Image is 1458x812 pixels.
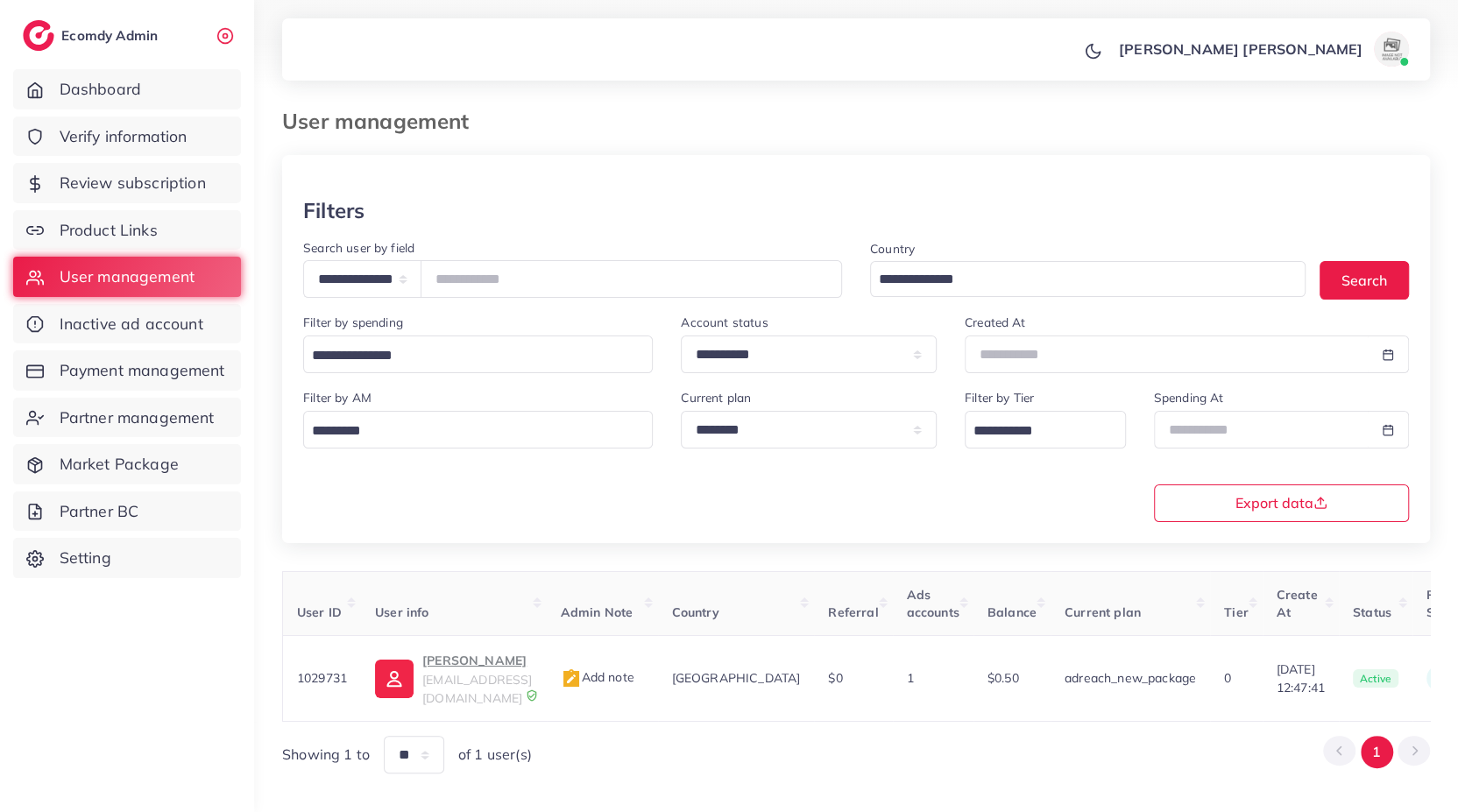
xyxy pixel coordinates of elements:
[987,670,1019,686] span: $0.50
[13,304,241,344] a: Inactive ad account
[422,650,532,671] p: [PERSON_NAME]
[672,670,801,686] span: [GEOGRAPHIC_DATA]
[303,411,653,448] div: Search for option
[303,239,414,257] label: Search user by field
[13,444,241,484] a: Market Package
[1224,604,1249,620] span: Tier
[60,219,158,242] span: Product Links
[526,689,538,702] img: 9CAL8B2pu8EFxCJHYAAAAldEVYdGRhdGU6Y3JlYXRlADIwMjItMTItMDlUMDQ6NTg6MzkrMDA6MDBXSlgLAAAAJXRFWHRkYXR...
[60,313,203,335] span: Inactive ad account
[422,672,532,705] span: [EMAIL_ADDRESS][DOMAIN_NAME]
[681,389,751,406] label: Current plan
[13,210,241,251] a: Product Links
[1277,660,1325,696] span: [DATE] 12:47:41
[303,335,653,373] div: Search for option
[1154,389,1224,406] label: Spending At
[987,604,1037,620] span: Balance
[1065,604,1141,620] span: Current plan
[1320,261,1409,299] button: Search
[306,342,630,370] input: Search for option
[303,314,403,331] label: Filter by spending
[60,500,139,523] span: Partner BC
[1224,670,1231,686] span: 0
[1119,39,1362,60] p: [PERSON_NAME] [PERSON_NAME]
[1374,32,1409,67] img: avatar
[561,668,582,689] img: admin_note.cdd0b510.svg
[828,670,842,686] span: $0
[60,172,206,194] span: Review subscription
[965,411,1126,448] div: Search for option
[375,660,414,698] img: ic-user-info.36bf1079.svg
[681,314,768,331] label: Account status
[297,604,342,620] span: User ID
[561,604,633,620] span: Admin Note
[1277,587,1318,620] span: Create At
[907,670,914,686] span: 1
[1323,736,1430,768] ul: Pagination
[561,669,634,685] span: Add note
[60,359,225,382] span: Payment management
[13,163,241,203] a: Review subscription
[375,650,532,707] a: [PERSON_NAME][EMAIL_ADDRESS][DOMAIN_NAME]
[60,265,195,288] span: User management
[1353,669,1398,688] span: active
[873,266,1283,293] input: Search for option
[458,745,532,765] span: of 1 user(s)
[282,745,370,765] span: Showing 1 to
[375,604,428,620] span: User info
[306,418,630,445] input: Search for option
[13,117,241,157] a: Verify information
[60,78,141,101] span: Dashboard
[13,257,241,297] a: User management
[672,604,719,620] span: Country
[61,27,162,44] h2: Ecomdy Admin
[23,20,162,51] a: logoEcomdy Admin
[60,453,179,476] span: Market Package
[13,398,241,438] a: Partner management
[60,406,215,429] span: Partner management
[965,389,1034,406] label: Filter by Tier
[965,314,1026,331] label: Created At
[282,109,483,134] h3: User management
[1154,484,1410,522] button: Export data
[303,389,372,406] label: Filter by AM
[297,670,347,686] span: 1029731
[828,604,878,620] span: Referral
[13,350,241,391] a: Payment management
[967,418,1103,445] input: Search for option
[1065,670,1196,686] span: adreach_new_package
[1353,604,1391,620] span: Status
[303,198,364,223] h3: Filters
[23,20,54,51] img: logo
[60,125,188,148] span: Verify information
[1361,736,1393,768] button: Go to page 1
[870,240,915,258] label: Country
[13,69,241,109] a: Dashboard
[13,538,241,578] a: Setting
[907,587,959,620] span: Ads accounts
[1235,496,1327,510] span: Export data
[60,547,111,569] span: Setting
[1109,32,1416,67] a: [PERSON_NAME] [PERSON_NAME]avatar
[870,261,1306,297] div: Search for option
[13,491,241,532] a: Partner BC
